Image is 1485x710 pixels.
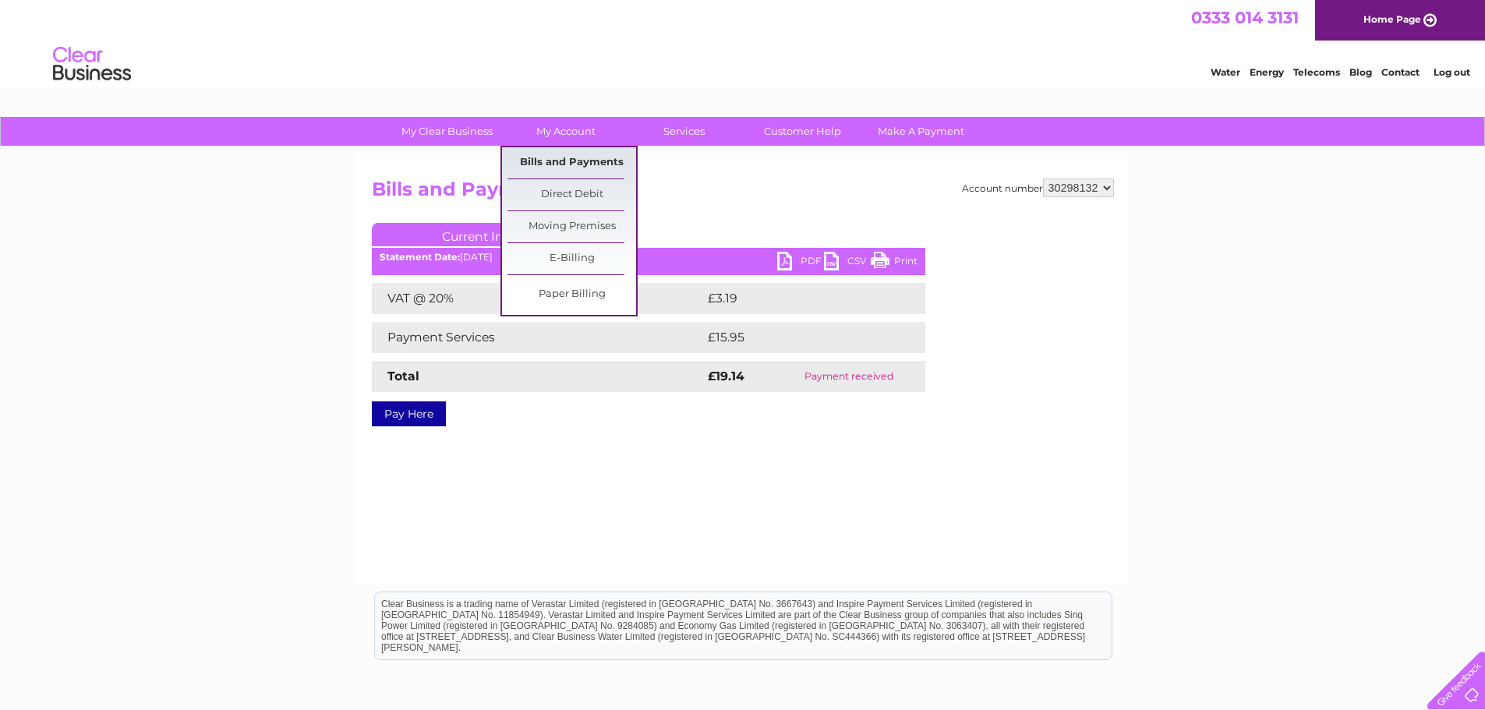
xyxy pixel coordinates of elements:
[375,9,1112,76] div: Clear Business is a trading name of Verastar Limited (registered in [GEOGRAPHIC_DATA] No. 3667643...
[962,178,1114,197] div: Account number
[871,252,918,274] a: Print
[52,41,132,88] img: logo.png
[773,361,925,392] td: Payment received
[1250,66,1284,78] a: Energy
[372,322,704,353] td: Payment Services
[1434,66,1470,78] a: Log out
[387,369,419,383] strong: Total
[372,178,1114,208] h2: Bills and Payments
[507,211,636,242] a: Moving Premises
[380,251,460,263] b: Statement Date:
[1349,66,1372,78] a: Blog
[704,322,893,353] td: £15.95
[372,283,704,314] td: VAT @ 20%
[372,401,446,426] a: Pay Here
[372,252,925,263] div: [DATE]
[777,252,824,274] a: PDF
[372,223,606,246] a: Current Invoice
[708,369,744,383] strong: £19.14
[501,117,630,146] a: My Account
[1293,66,1340,78] a: Telecoms
[824,252,871,274] a: CSV
[620,117,748,146] a: Services
[1381,66,1420,78] a: Contact
[1211,66,1240,78] a: Water
[507,279,636,310] a: Paper Billing
[1191,8,1299,27] a: 0333 014 3131
[738,117,867,146] a: Customer Help
[507,243,636,274] a: E-Billing
[383,117,511,146] a: My Clear Business
[507,179,636,210] a: Direct Debit
[507,147,636,178] a: Bills and Payments
[704,283,887,314] td: £3.19
[857,117,985,146] a: Make A Payment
